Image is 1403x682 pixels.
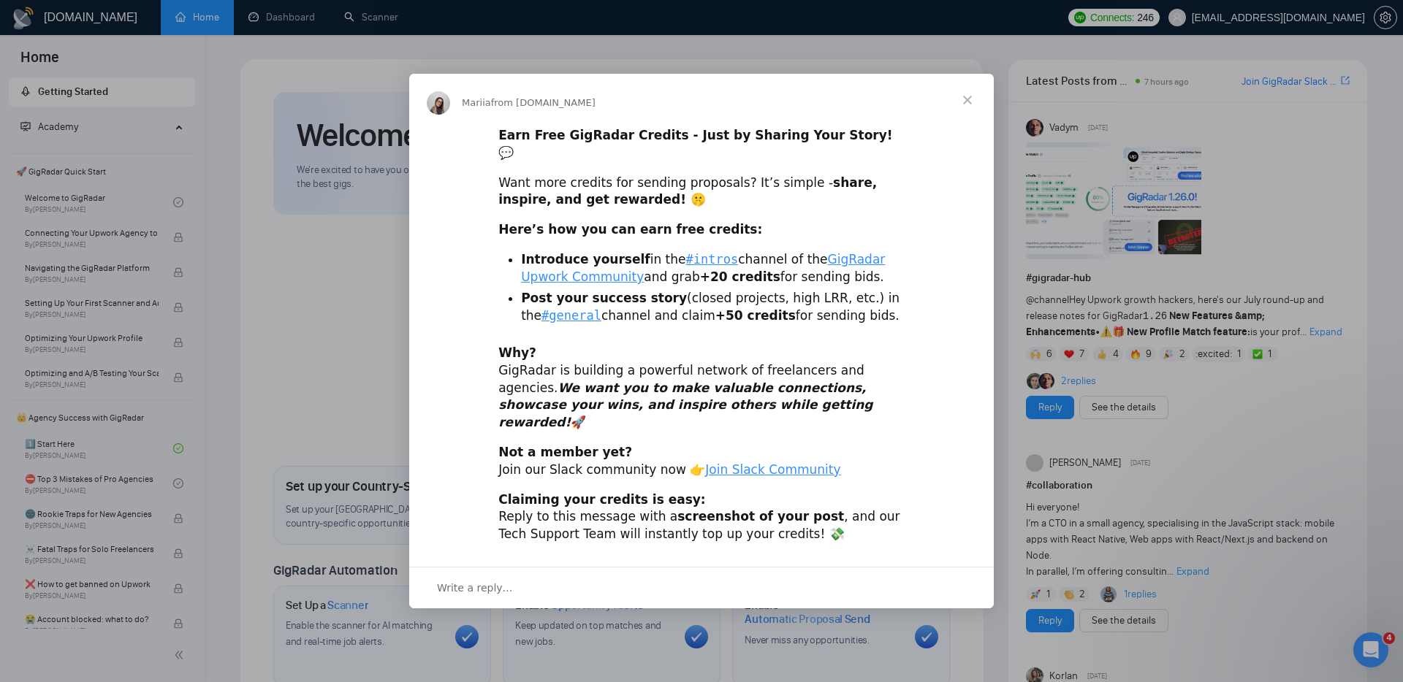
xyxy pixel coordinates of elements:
[498,491,905,543] div: Reply to this message with a , and our Tech Support Team will instantly top up your credits! 💸
[498,345,905,432] div: GigRadar is building a powerful network of freelancers and agencies. 🚀
[521,252,885,284] a: GigRadar Upwork Community
[409,567,994,608] div: Open conversation and reply
[705,462,840,477] a: Join Slack Community
[498,444,905,479] div: Join our Slack community now 👉
[715,308,796,323] b: +50 credits
[521,252,650,267] b: Introduce yourself
[677,509,844,524] b: screenshot of your post
[521,290,905,325] li: (closed projects, high LRR, etc.) in the channel and claim for sending bids.
[700,269,780,284] b: +20 credits
[521,251,905,286] li: in the channel of the and grab for sending bids.
[437,578,513,597] span: Write a reply…
[498,492,706,507] b: Claiming your credits is easy:
[498,127,905,162] div: 💬
[941,74,994,126] span: Close
[498,380,872,430] i: We want you to make valuable connections, showcase your wins, and inspire others while getting re...
[427,91,450,115] img: Profile image for Mariia
[491,97,596,108] span: from [DOMAIN_NAME]
[521,291,687,305] b: Post your success story
[498,175,905,210] div: Want more credits for sending proposals? It’s simple -
[541,308,601,323] a: #general
[686,252,739,267] a: #intros
[462,97,491,108] span: Mariia
[498,445,632,459] b: Not a member yet?
[498,345,536,360] b: Why?
[498,128,892,142] b: Earn Free GigRadar Credits - Just by Sharing Your Story!
[498,222,762,237] b: Here’s how you can earn free credits:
